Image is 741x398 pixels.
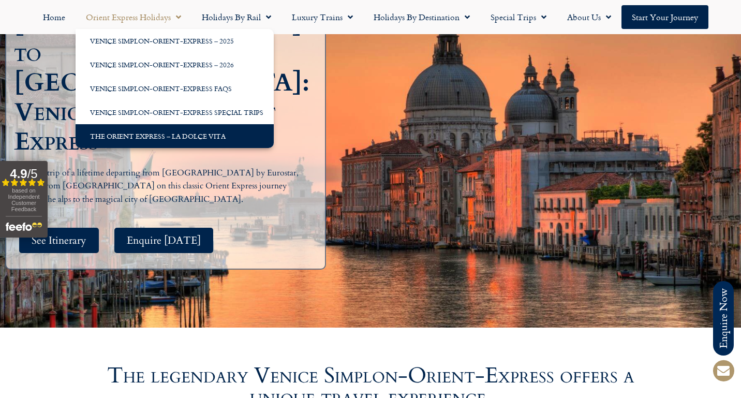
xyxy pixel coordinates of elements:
a: Venice Simplon-Orient-Express – 2025 [76,29,274,53]
a: The Orient Express – La Dolce Vita [76,124,274,148]
h1: [GEOGRAPHIC_DATA] to [GEOGRAPHIC_DATA]: Venice Simplon Orient Express [14,9,309,156]
a: Venice Simplon-Orient-Express Special Trips [76,100,274,124]
a: Holidays by Destination [363,5,480,29]
span: Enquire [DATE] [127,234,201,247]
a: Home [33,5,76,29]
a: About Us [557,5,621,29]
a: Holidays by Rail [191,5,281,29]
a: Orient Express Holidays [76,5,191,29]
a: Venice Simplon-Orient-Express FAQs [76,77,274,100]
ul: Orient Express Holidays [76,29,274,148]
p: For your trip of a lifetime departing from [GEOGRAPHIC_DATA] by Eurostar, embark from [GEOGRAPHIC... [14,167,309,207]
a: See Itinerary [19,228,99,253]
a: Start your Journey [621,5,708,29]
a: Special Trips [480,5,557,29]
a: Venice Simplon-Orient-Express – 2026 [76,53,274,77]
a: Luxury Trains [281,5,363,29]
a: Enquire [DATE] [114,228,213,253]
nav: Menu [5,5,736,29]
span: See Itinerary [32,234,86,247]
